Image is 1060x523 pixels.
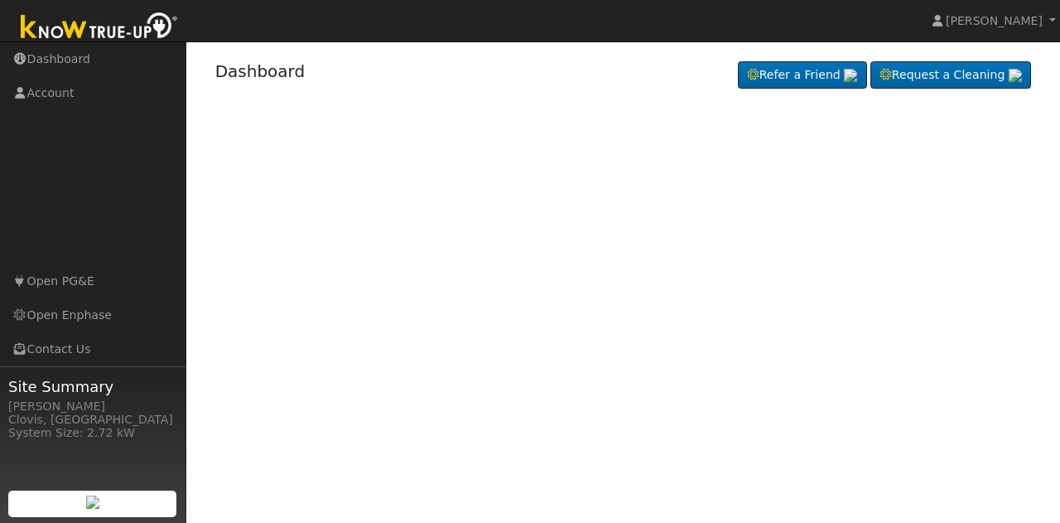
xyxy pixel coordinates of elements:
span: [PERSON_NAME] [946,14,1043,27]
a: Request a Cleaning [870,61,1031,90]
div: [PERSON_NAME] [8,398,177,415]
img: Know True-Up [12,9,186,46]
div: Clovis, [GEOGRAPHIC_DATA] [8,411,177,429]
span: Site Summary [8,375,177,398]
a: Refer a Friend [738,61,867,90]
img: retrieve [844,69,857,82]
div: System Size: 2.72 kW [8,424,177,442]
img: retrieve [1009,69,1022,82]
img: retrieve [86,496,99,509]
a: Dashboard [215,61,306,81]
